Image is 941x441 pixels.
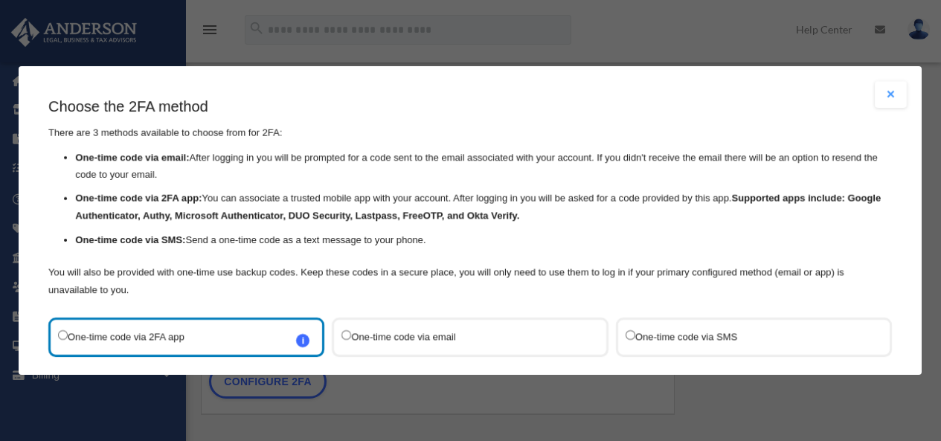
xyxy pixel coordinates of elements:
[48,96,892,299] div: There are 3 methods available to choose from for 2FA:
[626,330,635,340] input: One-time code via SMS
[58,330,68,340] input: One-time code via 2FA appi
[875,81,908,108] button: Close modal
[76,152,190,163] strong: One-time code via email:
[76,190,893,225] li: You can associate a trusted mobile app with your account. After logging in you will be asked for ...
[342,327,584,347] label: One-time code via email
[76,193,881,221] strong: Supported apps include: Google Authenticator, Authy, Microsoft Authenticator, DUO Security, Lastp...
[76,232,893,249] li: Send a one-time code as a text message to your phone.
[76,234,186,245] strong: One-time code via SMS:
[626,327,867,347] label: One-time code via SMS
[76,149,893,184] li: After logging in you will be prompted for a code sent to the email associated with your account. ...
[342,330,352,340] input: One-time code via email
[48,96,892,117] h3: Choose the 2FA method
[48,263,892,299] p: You will also be provided with one-time use backup codes. Keep these codes in a secure place, you...
[297,334,310,347] span: i
[58,327,300,347] label: One-time code via 2FA app
[76,193,202,204] strong: One-time code via 2FA app:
